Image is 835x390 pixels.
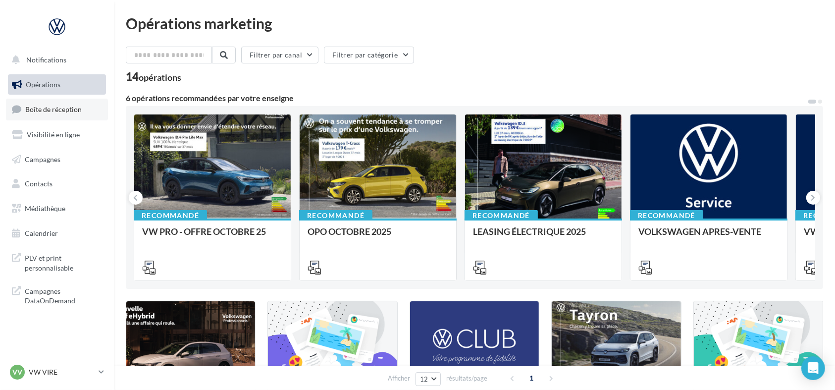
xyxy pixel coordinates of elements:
button: Filtrer par canal [241,47,318,63]
div: Recommandé [134,210,207,221]
span: 1 [524,370,540,386]
div: Recommandé [465,210,538,221]
div: Recommandé [299,210,372,221]
a: Contacts [6,173,108,194]
div: Open Intercom Messenger [801,356,825,380]
a: VV VW VIRE [8,363,106,382]
span: Boîte de réception [25,105,82,113]
span: Afficher [388,374,410,383]
div: Opérations marketing [126,16,823,31]
div: VW PRO - OFFRE OCTOBRE 25 [142,226,283,246]
button: Filtrer par catégorie [324,47,414,63]
a: Calendrier [6,223,108,244]
div: opérations [139,73,181,82]
span: Calendrier [25,229,58,237]
div: OPO OCTOBRE 2025 [308,226,448,246]
button: Notifications [6,50,104,70]
a: Visibilité en ligne [6,124,108,145]
a: Boîte de réception [6,99,108,120]
span: Campagnes DataOnDemand [25,284,102,306]
div: 6 opérations recommandées par votre enseigne [126,94,807,102]
span: 12 [420,375,428,383]
a: Médiathèque [6,198,108,219]
span: Campagnes [25,155,60,163]
span: résultats/page [446,374,487,383]
span: Contacts [25,179,52,188]
a: Campagnes DataOnDemand [6,280,108,310]
span: Médiathèque [25,204,65,213]
span: Notifications [26,56,66,64]
div: VOLKSWAGEN APRES-VENTE [638,226,779,246]
a: Campagnes [6,149,108,170]
span: Opérations [26,80,60,89]
span: Visibilité en ligne [27,130,80,139]
button: 12 [416,372,441,386]
span: PLV et print personnalisable [25,251,102,273]
span: VV [12,367,22,377]
a: Opérations [6,74,108,95]
p: VW VIRE [29,367,95,377]
a: PLV et print personnalisable [6,247,108,277]
div: LEASING ÉLECTRIQUE 2025 [473,226,614,246]
div: Recommandé [630,210,703,221]
div: 14 [126,71,181,82]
